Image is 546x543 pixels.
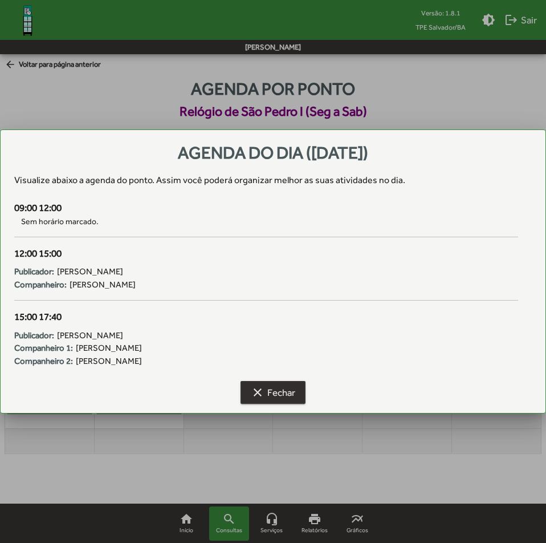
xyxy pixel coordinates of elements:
span: [PERSON_NAME] [70,278,136,291]
strong: Publicador: [14,329,54,342]
span: [PERSON_NAME] [57,265,123,278]
div: 12:00 15:00 [14,246,518,261]
button: Fechar [241,381,305,404]
strong: Publicador: [14,265,54,278]
span: Sem horário marcado. [14,216,518,228]
span: [PERSON_NAME] [57,329,123,342]
span: Agenda do dia ([DATE]) [178,143,368,163]
span: [PERSON_NAME] [76,355,142,368]
span: Fechar [251,382,295,403]
strong: Companheiro: [14,278,67,291]
strong: Companheiro 1: [14,342,73,355]
span: [PERSON_NAME] [76,342,142,355]
div: 15:00 17:40 [14,310,518,325]
mat-icon: clear [251,386,264,399]
strong: Companheiro 2: [14,355,73,368]
div: Visualize abaixo a agenda do ponto . Assim você poderá organizar melhor as suas atividades no dia. [14,173,532,187]
div: 09:00 12:00 [14,201,518,216]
